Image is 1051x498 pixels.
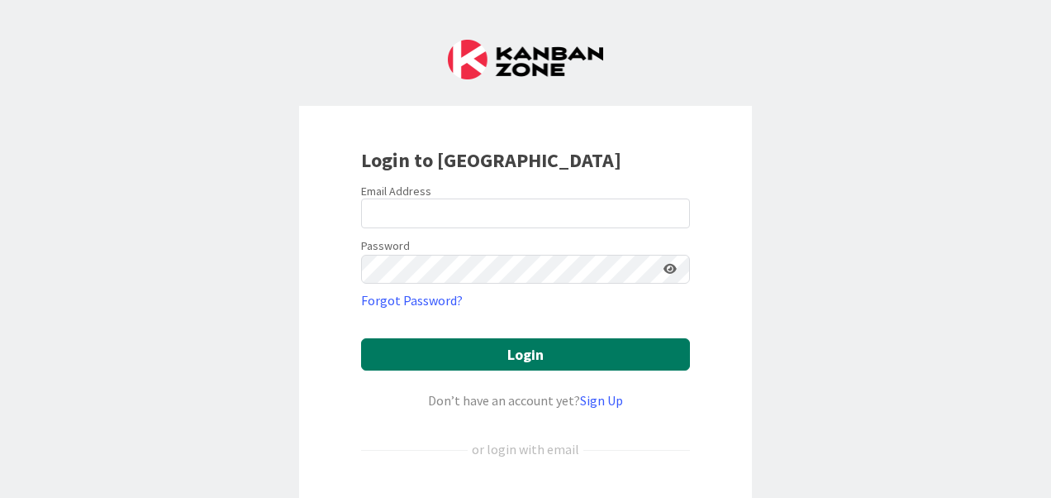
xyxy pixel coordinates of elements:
label: Email Address [361,184,431,199]
img: Kanban Zone [448,40,603,79]
button: Login [361,338,690,371]
b: Login to [GEOGRAPHIC_DATA] [361,147,621,173]
label: Password [361,237,410,255]
div: or login with email [468,439,583,459]
a: Sign Up [580,392,623,409]
a: Forgot Password? [361,290,463,310]
div: Don’t have an account yet? [361,390,690,410]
